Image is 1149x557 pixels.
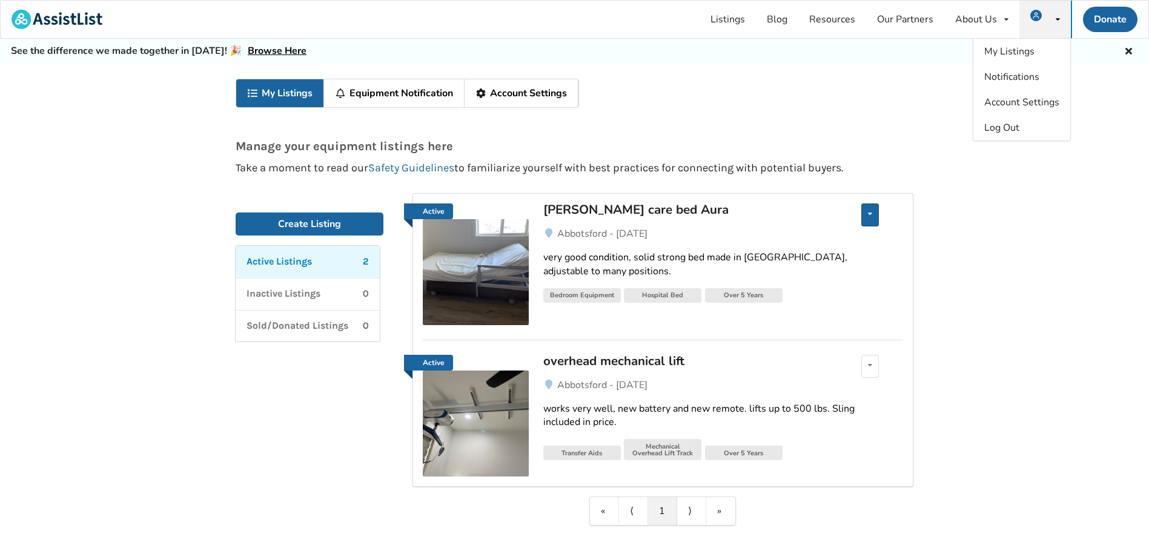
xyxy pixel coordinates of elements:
[557,227,647,240] span: Abbotsford - [DATE]
[984,45,1035,58] span: My Listings
[984,121,1019,134] span: Log Out
[465,79,578,107] a: Account Settings
[756,1,798,38] a: Blog
[557,378,647,392] span: Abbotsford - [DATE]
[247,255,312,269] p: Active Listings
[705,288,783,303] div: Over 5 Years
[543,378,903,392] a: Abbotsford - [DATE]
[543,203,826,226] a: [PERSON_NAME] care bed Aura
[955,15,997,24] div: About Us
[543,288,621,303] div: Bedroom Equipment
[624,439,701,460] div: Mechanical Overhead Lift Track
[12,10,102,29] img: assistlist-logo
[543,202,826,217] div: [PERSON_NAME] care bed Aura
[423,355,529,476] a: Active
[248,44,306,58] a: Browse Here
[236,213,383,236] a: Create Listing
[648,497,677,525] a: 1
[368,161,454,174] a: Safety Guidelines
[247,287,320,301] p: Inactive Listings
[590,497,619,525] a: First item
[1083,7,1137,32] a: Donate
[236,79,324,107] a: My Listings
[363,255,369,269] p: 2
[236,162,913,174] p: Take a moment to read our to familiarize yourself with best practices for connecting with potenti...
[984,96,1059,109] span: Account Settings
[705,446,783,460] div: Over 5 Years
[677,497,706,525] a: Next item
[11,45,306,58] h5: See the difference we made together in [DATE]! 🎉
[543,392,903,440] a: works very well, new battery and new remote. lifts up to 500 lbs. Sling included in price.
[543,288,903,306] a: Bedroom EquipmentHospital BedOver 5 Years
[247,319,348,333] p: Sold/Donated Listings
[624,288,701,303] div: Hospital Bed
[1030,10,1042,21] img: user icon
[404,355,453,371] a: Active
[363,319,369,333] p: 0
[543,251,903,278] div: very good condition, solid strong bed made in [GEOGRAPHIC_DATA], adjustable to many positions.
[543,226,903,241] a: Abbotsford - [DATE]
[543,439,903,463] a: Transfer AidsMechanical Overhead Lift TrackOver 5 Years
[619,497,648,525] a: Previous item
[700,1,756,38] a: Listings
[543,355,826,378] a: overhead mechanical lift
[798,1,866,38] a: Resources
[236,140,913,153] p: Manage your equipment listings here
[866,1,944,38] a: Our Partners
[404,203,453,219] a: Active
[984,70,1039,84] span: Notifications
[543,446,621,460] div: Transfer Aids
[363,287,369,301] p: 0
[423,219,529,325] img: bedroom equipment-malsch care bed aura
[543,402,903,430] div: works very well, new battery and new remote. lifts up to 500 lbs. Sling included in price.
[543,241,903,288] a: very good condition, solid strong bed made in [GEOGRAPHIC_DATA], adjustable to many positions.
[423,203,529,325] a: Active
[543,353,826,369] div: overhead mechanical lift
[589,496,736,526] div: Pagination Navigation
[423,371,529,476] img: transfer aids-overhead mechanical lift
[706,497,735,525] a: Last item
[324,79,465,107] a: Equipment Notification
